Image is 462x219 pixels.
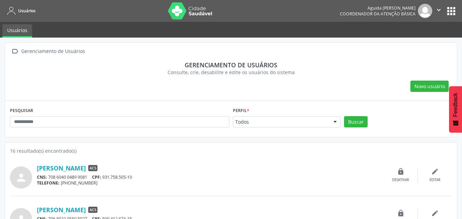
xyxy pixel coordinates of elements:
a: Usuários [2,24,32,38]
button: Feedback - Mostrar pesquisa [449,86,462,133]
button:  [432,4,445,18]
div: Aguida [PERSON_NAME] [340,5,415,11]
button: Buscar [344,116,368,128]
div: Desativar [392,178,409,182]
button: Novo usuário [410,81,449,92]
div: 708 6040 0489 9081 931.758.505-10 [37,174,384,180]
div: Editar [430,178,440,182]
a: [PERSON_NAME] [37,164,86,172]
i:  [10,46,20,56]
span: Todos [235,119,327,125]
div: Gerenciamento de Usuários [20,46,86,56]
button: apps [445,5,457,17]
a: [PERSON_NAME] [37,206,86,214]
span: Usuários [18,8,36,14]
i: lock [397,209,405,217]
div: [PHONE_NUMBER] [37,180,384,186]
i: person [15,172,27,184]
i:  [435,6,443,14]
label: Perfil [233,106,249,116]
i: lock [397,168,405,175]
span: Feedback [452,93,459,117]
i: edit [431,209,439,217]
span: CNS: [37,174,47,180]
span: ACS [88,165,97,171]
div: Gerenciamento de usuários [15,61,447,69]
span: CPF: [92,174,101,180]
a: Usuários [5,5,36,16]
i: edit [431,168,439,175]
div: 16 resultado(s) encontrado(s) [10,147,452,154]
span: Novo usuário [414,83,445,90]
span: TELEFONE: [37,180,60,186]
img: img [418,4,432,18]
span: Coordenador da Atenção Básica [340,11,415,17]
span: ACS [88,207,97,213]
a:  Gerenciamento de Usuários [10,46,86,56]
div: Consulte, crie, desabilite e edite os usuários do sistema [15,69,447,76]
label: PESQUISAR [10,106,33,116]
